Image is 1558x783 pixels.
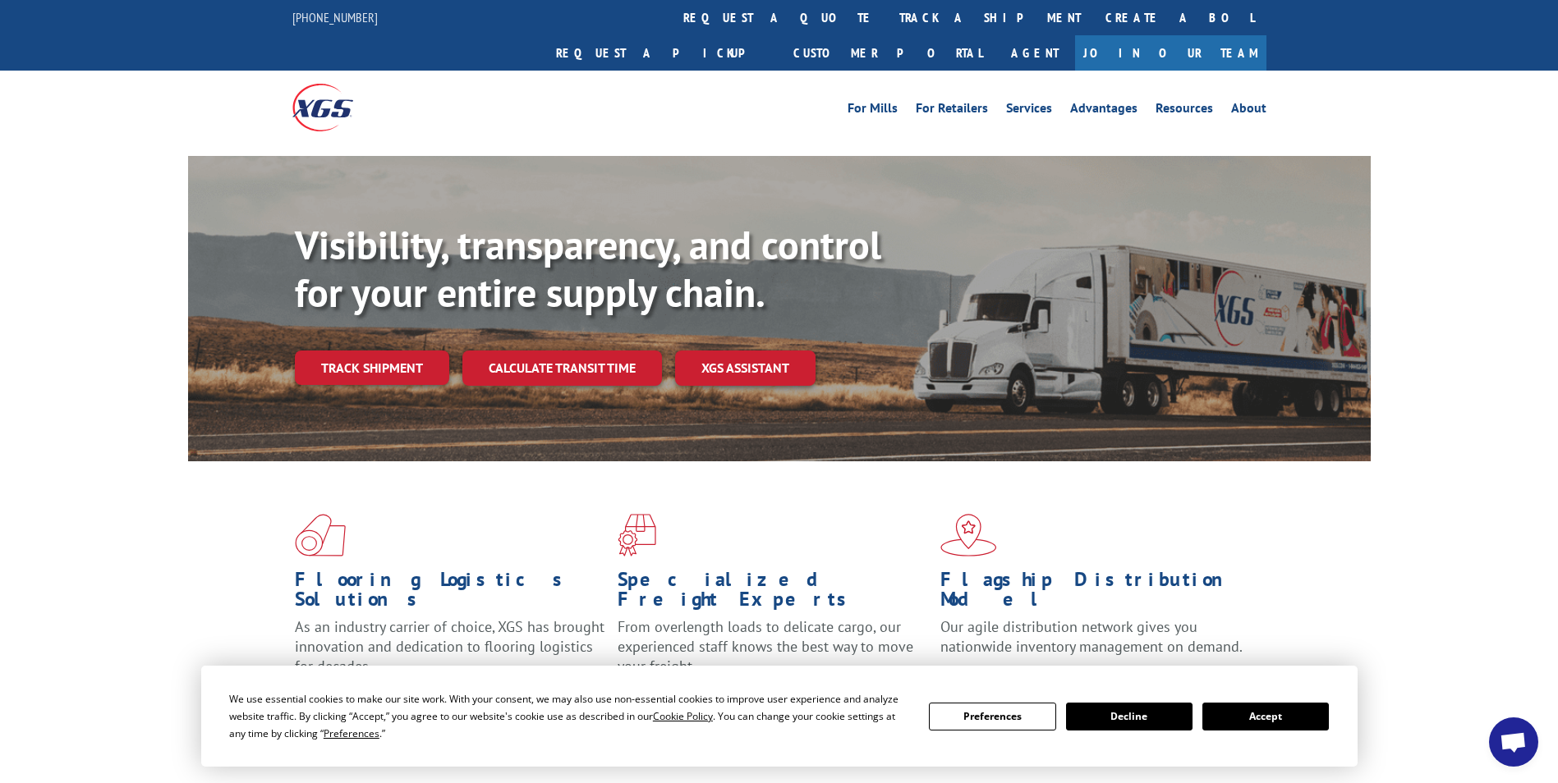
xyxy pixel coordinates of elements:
[781,35,995,71] a: Customer Portal
[995,35,1075,71] a: Agent
[1006,102,1052,120] a: Services
[1075,35,1266,71] a: Join Our Team
[462,350,662,386] a: Calculate transit time
[653,709,713,723] span: Cookie Policy
[295,350,449,385] a: Track shipment
[1066,703,1193,730] button: Decline
[295,617,604,675] span: As an industry carrier of choice, XGS has brought innovation and dedication to flooring logistics...
[295,219,881,318] b: Visibility, transparency, and control for your entire supply chain.
[618,617,928,690] p: From overlength loads to delicate cargo, our experienced staff knows the best way to move your fr...
[292,9,378,25] a: [PHONE_NUMBER]
[1489,717,1538,767] div: Open chat
[1070,102,1137,120] a: Advantages
[229,690,909,742] div: We use essential cookies to make our site work. With your consent, we may also use non-essential ...
[1202,703,1329,730] button: Accept
[618,570,928,617] h1: Specialized Freight Experts
[940,570,1251,617] h1: Flagship Distribution Model
[618,514,656,556] img: xgs-icon-focused-on-flooring-red
[295,514,346,556] img: xgs-icon-total-supply-chain-intelligence-red
[675,350,816,386] a: XGS ASSISTANT
[544,35,781,71] a: Request a pickup
[929,703,1055,730] button: Preferences
[201,666,1358,767] div: Cookie Consent Prompt
[295,570,605,617] h1: Flooring Logistics Solutions
[1156,102,1213,120] a: Resources
[1231,102,1266,120] a: About
[940,617,1243,656] span: Our agile distribution network gives you nationwide inventory management on demand.
[324,726,379,740] span: Preferences
[916,102,988,120] a: For Retailers
[848,102,898,120] a: For Mills
[940,514,997,556] img: xgs-icon-flagship-distribution-model-red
